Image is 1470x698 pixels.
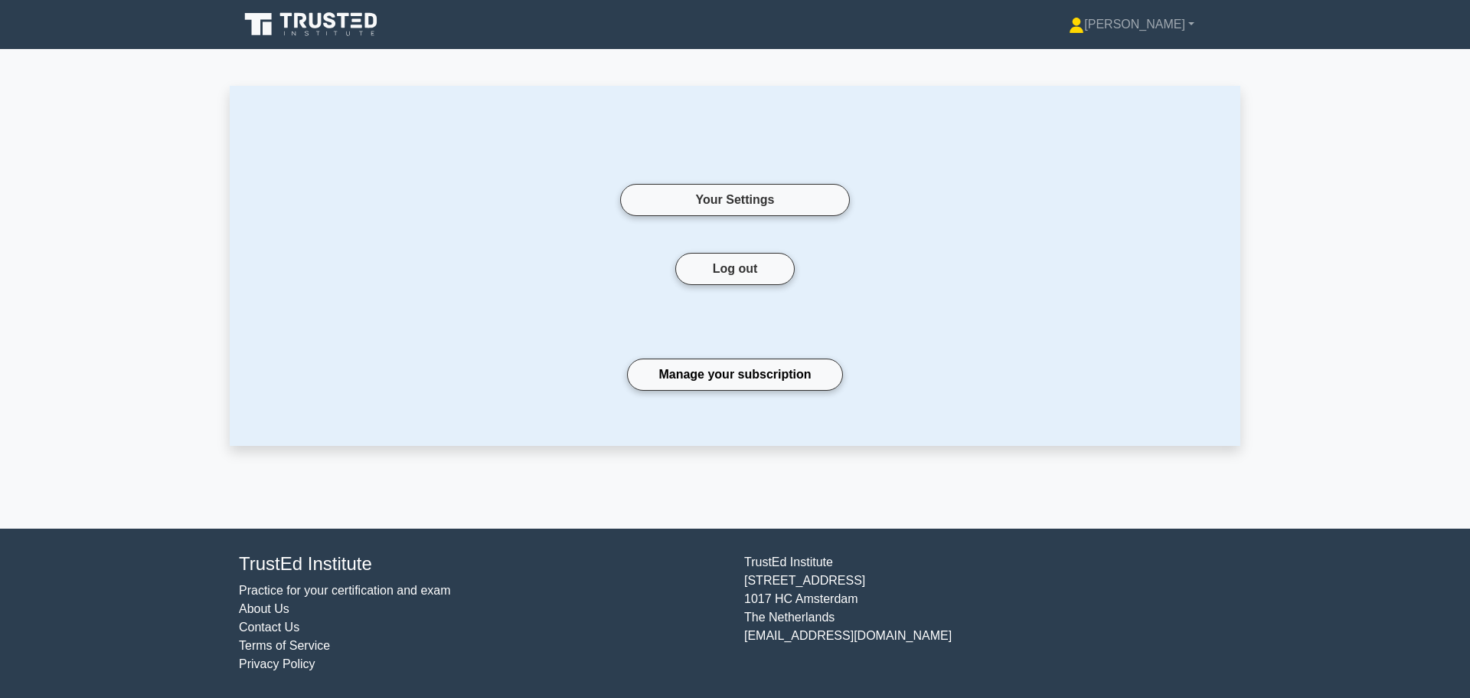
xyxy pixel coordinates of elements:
[735,553,1240,673] div: TrustEd Institute [STREET_ADDRESS] 1017 HC Amsterdam The Netherlands [EMAIL_ADDRESS][DOMAIN_NAME]
[627,359,842,391] a: Manage your subscription
[239,602,289,615] a: About Us
[675,253,795,285] button: Log out
[239,553,726,575] h4: TrustEd Institute
[1032,9,1231,40] a: [PERSON_NAME]
[239,657,315,670] a: Privacy Policy
[239,584,451,597] a: Practice for your certification and exam
[239,639,330,652] a: Terms of Service
[239,621,299,634] a: Contact Us
[620,184,850,216] a: Your Settings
